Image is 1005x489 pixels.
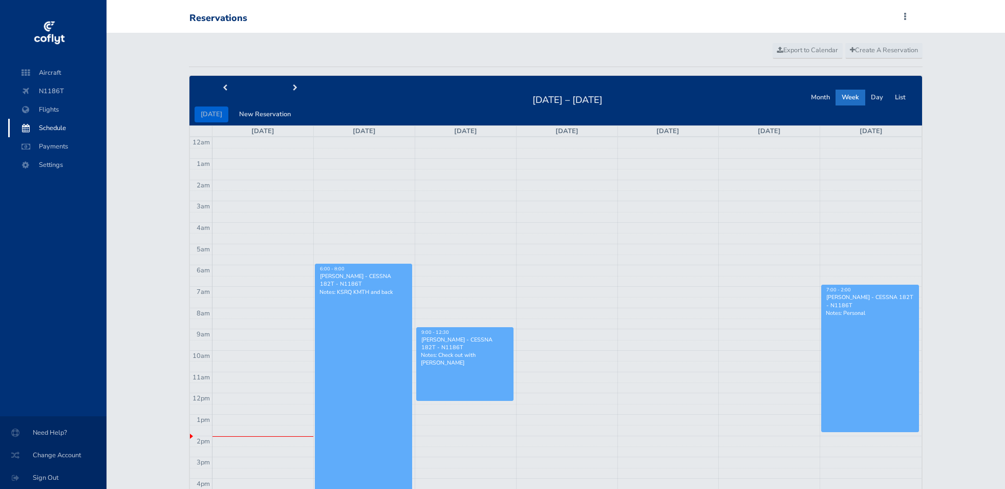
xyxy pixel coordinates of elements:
button: Week [836,90,865,105]
span: Flights [18,100,96,119]
a: [DATE] [251,126,274,136]
span: 2pm [197,437,210,446]
a: [DATE] [555,126,579,136]
span: 2am [197,181,210,190]
p: Notes: KSRQ KMTH and back [319,288,408,296]
span: 9:00 - 12:30 [421,329,449,335]
span: 6am [197,266,210,275]
span: 7:00 - 2:00 [826,287,851,293]
a: Create A Reservation [845,43,923,58]
span: Sign Out [12,469,94,487]
span: 9am [197,330,210,339]
button: [DATE] [195,107,228,122]
button: List [889,90,912,105]
button: Month [805,90,836,105]
span: Create A Reservation [850,46,918,55]
span: 3am [197,202,210,211]
span: 1am [197,159,210,168]
span: Export to Calendar [777,46,838,55]
span: N1186T [18,82,96,100]
button: New Reservation [233,107,297,122]
h2: [DATE] – [DATE] [526,92,609,106]
a: [DATE] [860,126,883,136]
span: 11am [193,373,210,382]
span: 12pm [193,394,210,403]
span: 5am [197,245,210,254]
span: 3pm [197,458,210,467]
span: Need Help? [12,423,94,442]
a: [DATE] [353,126,376,136]
p: Notes: Personal [826,309,914,317]
span: 7am [197,287,210,296]
a: [DATE] [758,126,781,136]
span: 12am [193,138,210,147]
span: Change Account [12,446,94,464]
span: 8am [197,309,210,318]
span: Schedule [18,119,96,137]
p: Notes: Check out with [PERSON_NAME] [421,351,509,367]
span: 6:00 - 8:00 [320,266,345,272]
div: [PERSON_NAME] - CESSNA 182T - N1186T [826,293,914,309]
button: prev [189,80,260,96]
span: Aircraft [18,63,96,82]
span: 10am [193,351,210,360]
button: Day [865,90,889,105]
span: 4am [197,223,210,232]
span: 1pm [197,415,210,424]
div: Reservations [189,13,247,24]
a: Export to Calendar [773,43,843,58]
a: [DATE] [454,126,477,136]
span: Settings [18,156,96,174]
button: next [260,80,330,96]
img: coflyt logo [32,18,66,49]
a: [DATE] [656,126,679,136]
span: 4pm [197,479,210,488]
span: Payments [18,137,96,156]
div: [PERSON_NAME] - CESSNA 182T - N1186T [319,272,408,288]
div: [PERSON_NAME] - CESSNA 182T - N1186T [421,336,509,351]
